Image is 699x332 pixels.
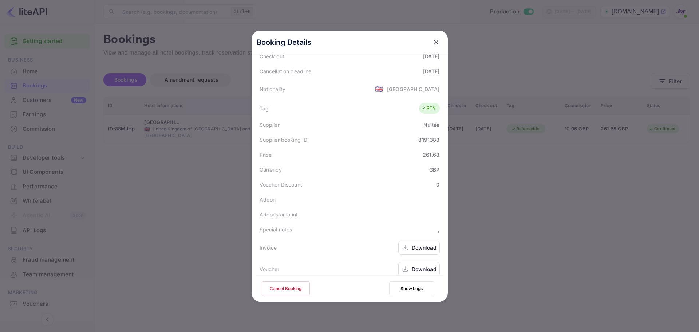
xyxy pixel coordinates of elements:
div: Check out [260,52,284,60]
div: Voucher Discount [260,181,302,188]
div: Nationality [260,85,286,93]
button: Show Logs [389,281,434,296]
div: 0 [436,181,439,188]
button: Cancel Booking [262,281,310,296]
div: 8191388 [418,136,439,144]
div: Download [412,265,437,273]
div: GBP [429,166,439,173]
div: Currency [260,166,282,173]
div: Download [412,244,437,251]
div: Price [260,151,272,159]
span: United States [375,82,383,95]
div: Addons amount [260,211,298,218]
div: Addon [260,196,276,203]
div: Supplier [260,121,280,129]
div: Invoice [260,244,277,251]
div: [GEOGRAPHIC_DATA] [387,85,440,93]
div: Cancellation deadline [260,67,312,75]
div: , [438,226,439,233]
div: Special notes [260,226,292,233]
div: 261.68 [423,151,440,159]
p: Booking Details [257,37,312,48]
div: [DATE] [423,67,440,75]
button: close [430,36,443,49]
div: Supplier booking ID [260,136,308,144]
div: Nuitée [423,121,440,129]
div: RFN [421,105,436,112]
div: Tag [260,105,269,112]
div: Voucher [260,265,280,273]
div: [DATE] [423,52,440,60]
